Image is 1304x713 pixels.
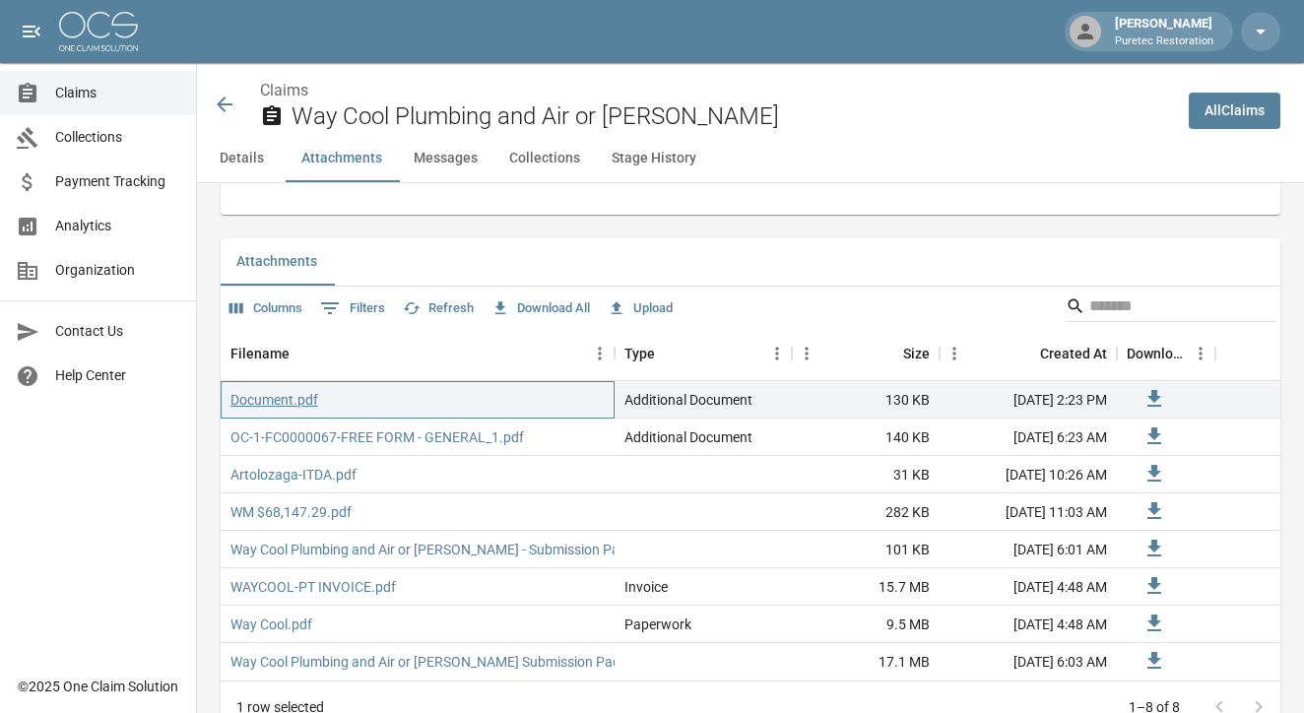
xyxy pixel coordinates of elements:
[940,339,969,368] button: Menu
[260,79,1173,102] nav: breadcrumb
[230,326,290,381] div: Filename
[230,465,357,485] a: Artolozaga-ITDA.pdf
[221,326,615,381] div: Filename
[940,456,1117,493] div: [DATE] 10:26 AM
[903,326,930,381] div: Size
[1189,93,1280,129] a: AllClaims
[12,12,51,51] button: open drawer
[55,171,180,192] span: Payment Tracking
[230,390,318,410] a: Document.pdf
[792,643,940,681] div: 17.1 MB
[940,531,1117,568] div: [DATE] 6:01 AM
[624,577,668,597] div: Invoice
[59,12,138,51] img: ocs-logo-white-transparent.png
[615,326,792,381] div: Type
[792,456,940,493] div: 31 KB
[225,293,307,324] button: Select columns
[792,531,940,568] div: 101 KB
[1127,326,1186,381] div: Download
[55,83,180,103] span: Claims
[197,135,1304,182] div: anchor tabs
[792,493,940,531] div: 282 KB
[286,135,398,182] button: Attachments
[487,293,595,324] button: Download All
[230,577,396,597] a: WAYCOOL-PT INVOICE.pdf
[221,238,333,286] button: Attachments
[624,615,691,634] div: Paperwork
[792,339,821,368] button: Menu
[940,419,1117,456] div: [DATE] 6:23 AM
[1040,326,1107,381] div: Created At
[230,502,352,522] a: WM $68,147.29.pdf
[292,102,1173,131] h2: Way Cool Plumbing and Air or [PERSON_NAME]
[221,238,1280,286] div: related-list tabs
[624,326,655,381] div: Type
[792,419,940,456] div: 140 KB
[230,540,750,559] a: Way Cool Plumbing and Air or [PERSON_NAME] - Submission Packet: Cover Letter.pdf
[585,339,615,368] button: Menu
[1115,33,1213,50] p: Puretec Restoration
[197,135,286,182] button: Details
[603,293,678,324] button: Upload
[1066,291,1276,326] div: Search
[398,135,493,182] button: Messages
[230,615,312,634] a: Way Cool.pdf
[55,321,180,342] span: Contact Us
[55,127,180,148] span: Collections
[940,568,1117,606] div: [DATE] 4:48 AM
[792,326,940,381] div: Size
[230,427,524,447] a: OC-1-FC0000067-FREE FORM - GENERAL_1.pdf
[940,326,1117,381] div: Created At
[315,292,390,324] button: Show filters
[624,390,752,410] div: Additional Document
[940,606,1117,643] div: [DATE] 4:48 AM
[940,643,1117,681] div: [DATE] 6:03 AM
[55,260,180,281] span: Organization
[596,135,712,182] button: Stage History
[1117,326,1215,381] div: Download
[792,381,940,419] div: 130 KB
[762,339,792,368] button: Menu
[493,135,596,182] button: Collections
[230,652,663,672] a: Way Cool Plumbing and Air or [PERSON_NAME] Submission Packet.pdf
[1107,14,1221,49] div: [PERSON_NAME]
[18,677,178,696] div: © 2025 One Claim Solution
[260,81,308,99] a: Claims
[624,427,752,447] div: Additional Document
[792,606,940,643] div: 9.5 MB
[940,381,1117,419] div: [DATE] 2:23 PM
[55,216,180,236] span: Analytics
[940,493,1117,531] div: [DATE] 11:03 AM
[55,365,180,386] span: Help Center
[792,568,940,606] div: 15.7 MB
[1186,339,1215,368] button: Menu
[398,293,479,324] button: Refresh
